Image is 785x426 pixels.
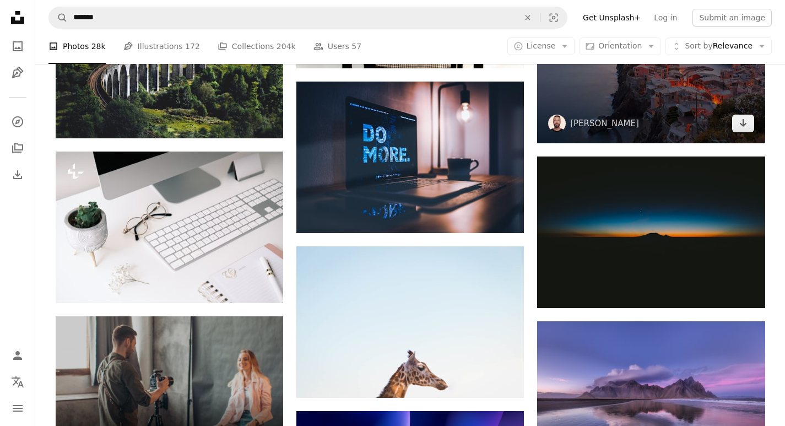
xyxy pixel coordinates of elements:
[579,37,661,55] button: Orientation
[48,7,567,29] form: Find visuals sitewide
[7,397,29,419] button: Menu
[576,9,647,26] a: Get Unsplash+
[49,7,68,28] button: Search Unsplash
[277,40,296,52] span: 204k
[516,7,540,28] button: Clear
[507,37,575,55] button: License
[7,35,29,57] a: Photos
[296,317,524,327] a: photo of giraffe
[665,37,772,55] button: Sort byRelevance
[7,344,29,366] a: Log in / Sign up
[7,137,29,159] a: Collections
[598,41,642,50] span: Orientation
[218,29,296,64] a: Collections 204k
[732,115,754,132] a: Download
[56,222,283,232] a: a desk with a keyboard, mouse and a plant
[296,152,524,162] a: black laptop computer beside black ceramic mug
[692,9,772,26] button: Submit an image
[7,371,29,393] button: Language
[548,115,566,132] img: Go to Anders Jildén's profile
[351,40,361,52] span: 57
[7,111,29,133] a: Explore
[537,157,765,308] img: silhouette of mountain
[540,7,567,28] button: Visual search
[185,40,200,52] span: 172
[296,82,524,233] img: black laptop computer beside black ceramic mug
[123,29,200,64] a: Illustrations 172
[647,9,684,26] a: Log in
[537,392,765,402] a: photo of mountain
[56,60,283,70] a: train on bridge surrounded with trees at daytime
[685,41,712,50] span: Sort by
[685,41,752,52] span: Relevance
[7,62,29,84] a: Illustrations
[537,227,765,237] a: silhouette of mountain
[7,7,29,31] a: Home — Unsplash
[313,29,362,64] a: Users 57
[537,62,765,72] a: aerial view of village on mountain cliff during orange sunset
[296,246,524,398] img: photo of giraffe
[527,41,556,50] span: License
[56,152,283,303] img: a desk with a keyboard, mouse and a plant
[7,164,29,186] a: Download History
[570,118,639,129] a: [PERSON_NAME]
